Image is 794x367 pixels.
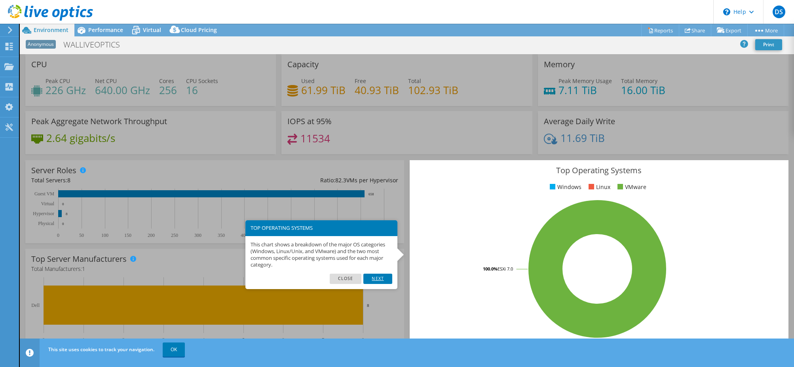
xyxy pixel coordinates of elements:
a: Close [330,274,362,284]
a: Share [679,24,711,36]
span: Environment [34,26,68,34]
span: This site uses cookies to track your navigation. [48,346,154,353]
a: Reports [641,24,679,36]
a: Next [363,274,392,284]
span: Virtual [143,26,161,34]
a: Export [711,24,748,36]
span: Performance [88,26,123,34]
h3: TOP OPERATING SYSTEMS [251,225,392,231]
a: OK [163,342,185,357]
a: Print [755,39,782,50]
svg: \n [723,8,730,15]
a: More [747,24,784,36]
span: Anonymous [26,40,56,49]
span: DS [773,6,785,18]
span: Cloud Pricing [181,26,217,34]
p: This chart shows a breakdown of the major OS categories (Windows, Linux/Unix, and VMware) and the... [251,241,392,269]
h1: WALLIVEOPTICS [60,40,132,49]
